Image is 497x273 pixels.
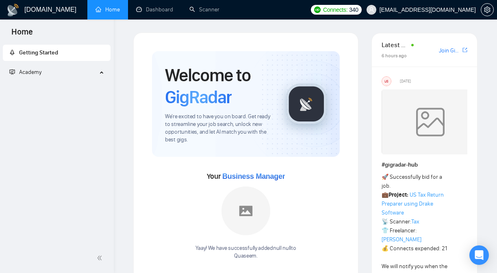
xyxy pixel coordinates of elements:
p: Quaseem . [195,252,296,260]
h1: Welcome to [165,64,273,108]
a: homeHome [95,6,120,13]
a: dashboardDashboard [136,6,173,13]
a: export [462,46,467,54]
a: setting [481,6,494,13]
img: upwork-logo.png [314,6,321,13]
span: Academy [9,69,41,76]
img: weqQh+iSagEgQAAAABJRU5ErkJggg== [382,89,479,154]
span: 6 hours ago [382,53,407,58]
span: Connects: [323,5,347,14]
span: Latest Posts from the GigRadar Community [382,40,409,50]
span: [DATE] [400,78,411,85]
li: Getting Started [3,45,111,61]
strong: Project: [388,191,408,198]
a: US Tax Return Preparer using Drake Software [382,191,444,216]
span: Home [5,26,39,43]
a: Join GigRadar Slack Community [439,46,461,55]
div: Open Intercom Messenger [469,245,489,265]
span: double-left [97,254,105,262]
span: rocket [9,50,15,55]
span: GigRadar [165,86,232,108]
h1: # gigradar-hub [382,160,467,169]
img: logo [7,4,20,17]
img: placeholder.png [221,186,270,235]
img: gigradar-logo.png [286,84,327,124]
span: Academy [19,69,41,76]
span: Getting Started [19,49,58,56]
span: user [369,7,374,13]
a: Tax [411,218,419,225]
span: 340 [349,5,358,14]
div: Yaay! We have successfully added null null to [195,245,296,260]
button: setting [481,3,494,16]
span: setting [481,6,493,13]
div: US [382,77,391,86]
span: Business Manager [222,172,285,180]
a: searchScanner [189,6,219,13]
span: We're excited to have you on board. Get ready to streamline your job search, unlock new opportuni... [165,113,273,144]
a: [PERSON_NAME] [382,236,421,243]
span: fund-projection-screen [9,69,15,75]
span: export [462,47,467,53]
span: Your [207,172,285,181]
